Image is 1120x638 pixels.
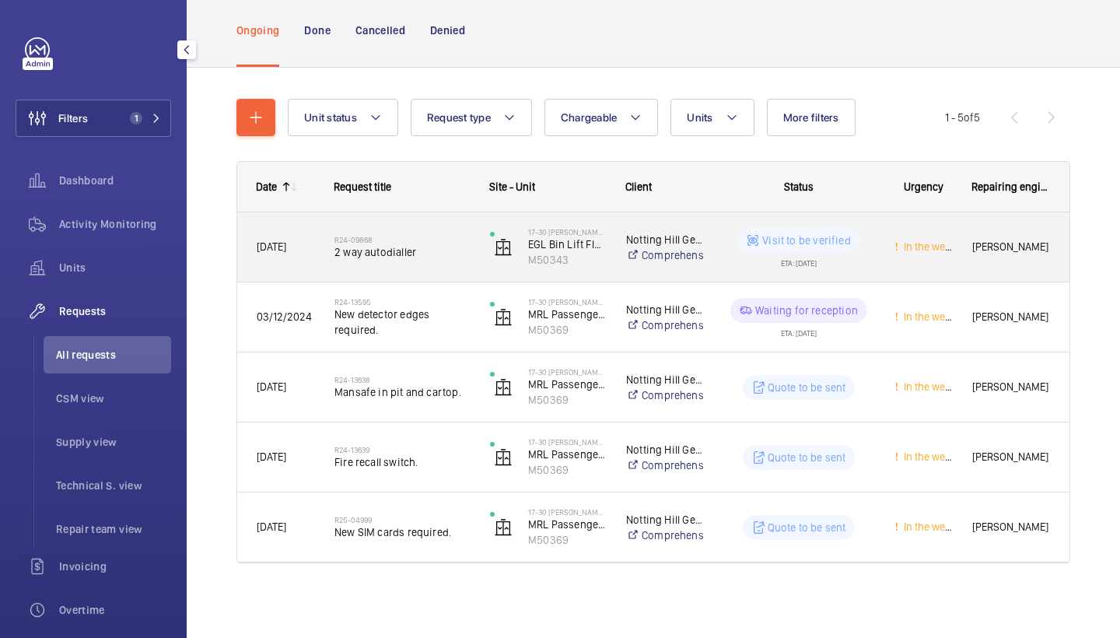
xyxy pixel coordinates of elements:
p: Denied [430,23,465,38]
a: Comprehensive [626,528,703,543]
p: MRL Passenger Lift [528,307,606,322]
p: Notting Hill Genesis [626,442,703,457]
span: 03/12/2024 [257,310,312,323]
span: Status [784,181,814,193]
h2: R24-09868 [334,235,470,244]
a: Comprehensive [626,317,703,333]
p: Waiting for reception [755,303,858,318]
a: Comprehensive [626,387,703,403]
span: [PERSON_NAME] [972,448,1050,466]
span: CSM view [56,391,171,406]
span: [DATE] [257,521,286,533]
span: Mansafe in pit and cartop. [334,384,470,400]
div: ETA: [DATE] [781,323,817,337]
button: More filters [767,99,856,136]
span: Request type [427,111,491,124]
h2: R24-13638 [334,375,470,384]
button: Unit status [288,99,398,136]
p: Quote to be sent [768,450,846,465]
span: Unit status [304,111,357,124]
h2: R24-13639 [334,445,470,454]
span: Urgency [904,181,943,193]
span: Fire recall switch. [334,454,470,470]
p: Cancelled [355,23,405,38]
p: M50369 [528,392,606,408]
p: Visit to be verified [762,233,851,248]
span: 2 way autodialler [334,244,470,260]
span: 1 - 5 5 [945,112,980,123]
span: [PERSON_NAME] [972,308,1050,326]
span: Repairing engineer [971,181,1051,193]
span: Request title [334,181,391,193]
img: elevator.svg [494,378,513,397]
p: 17-30 [PERSON_NAME] House Flats [528,297,606,307]
p: M50369 [528,322,606,338]
span: Site - Unit [489,181,535,193]
p: 17-30 [PERSON_NAME] House Flats [528,367,606,377]
p: M50369 [528,462,606,478]
p: Notting Hill Genesis [626,232,703,247]
p: Notting Hill Genesis [626,302,703,317]
span: Supply view [56,434,171,450]
span: Chargeable [561,111,618,124]
p: Notting Hill Genesis [626,372,703,387]
span: Units [687,111,712,124]
span: [DATE] [257,380,286,393]
span: Invoicing [59,559,171,574]
p: Quote to be sent [768,380,846,395]
div: Date [256,181,277,193]
span: Client [625,181,652,193]
span: In the week [901,240,956,253]
p: Ongoing [236,23,279,38]
a: Comprehensive [626,247,703,263]
span: [DATE] [257,450,286,463]
button: Filters1 [16,100,171,137]
p: 17-30 [PERSON_NAME] House Flats [528,507,606,517]
span: Activity Monitoring [59,216,171,232]
p: M50369 [528,532,606,548]
span: Repair team view [56,521,171,537]
img: elevator.svg [494,308,513,327]
span: [PERSON_NAME] [972,518,1050,536]
span: In the week [901,521,956,533]
p: Done [304,23,330,38]
span: [DATE] [257,240,286,253]
span: Overtime [59,602,171,618]
img: elevator.svg [494,238,513,257]
span: Filters [58,110,88,126]
p: MRL Passenger Lift [528,447,606,462]
span: Technical S. view [56,478,171,493]
span: All requests [56,347,171,363]
button: Request type [411,99,532,136]
img: elevator.svg [494,448,513,467]
span: New SIM cards required. [334,524,470,540]
span: [PERSON_NAME] [972,238,1050,256]
p: Quote to be sent [768,520,846,535]
span: New detector edges required. [334,307,470,338]
h2: R24-13595 [334,297,470,307]
span: Units [59,260,171,275]
a: Comprehensive [626,457,703,473]
h2: R25-04999 [334,515,470,524]
span: of [964,111,974,124]
div: ETA: [DATE] [781,253,817,267]
p: Notting Hill Genesis [626,512,703,528]
span: Requests [59,303,171,319]
p: MRL Passenger Lift [528,517,606,532]
p: M50343 [528,252,606,268]
button: Units [670,99,754,136]
p: 17-30 [PERSON_NAME] House Flats [528,227,606,237]
p: 17-30 [PERSON_NAME] House Flats [528,437,606,447]
img: elevator.svg [494,518,513,537]
span: More filters [783,111,839,124]
span: 1 [130,112,142,124]
span: [PERSON_NAME] [972,378,1050,396]
button: Chargeable [544,99,659,136]
p: EGL Bin Lift Flats 17-30 [528,237,606,252]
span: In the week [901,310,956,323]
span: In the week [901,450,956,463]
span: Dashboard [59,173,171,188]
span: In the week [901,380,956,393]
p: MRL Passenger Lift [528,377,606,392]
